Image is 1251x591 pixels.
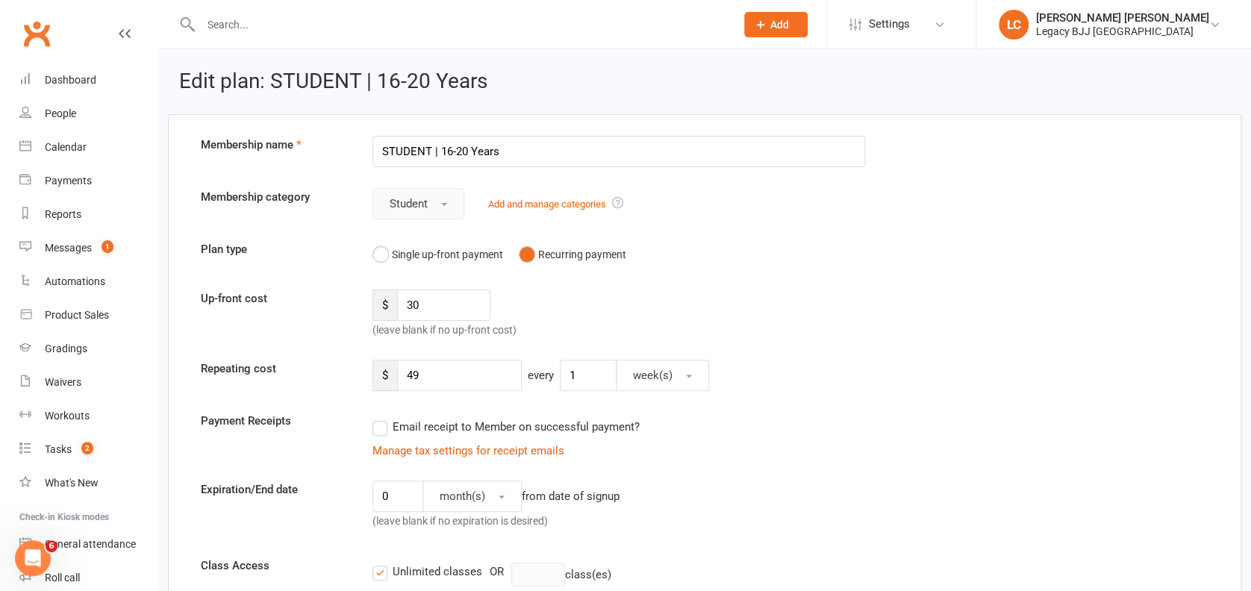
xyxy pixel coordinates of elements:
span: Add [770,19,789,31]
input: Search... [196,14,725,35]
div: Reports [45,208,81,220]
button: Recurring payment [519,240,626,269]
div: Messages [45,242,92,254]
span: month(s) [440,490,485,503]
a: Gradings [19,332,157,366]
a: Manage tax settings for receipt emails [372,444,564,457]
label: Plan type [190,240,361,258]
span: (leave blank if no up-front cost) [372,324,517,336]
div: Automations [45,275,105,287]
a: Waivers [19,366,157,399]
div: Dashboard [45,74,96,86]
a: Messages 1 [19,231,157,265]
span: Settings [869,7,910,41]
span: $ [372,290,397,321]
a: People [19,97,157,131]
div: Roll call [45,572,80,584]
label: Email receipt to Member on successful payment? [372,418,640,436]
div: every [522,360,560,391]
a: Dashboard [19,63,157,97]
label: Class Access [190,557,361,575]
label: Repeating cost [190,360,361,378]
span: week(s) [633,369,673,382]
div: Legacy BJJ [GEOGRAPHIC_DATA] [1036,25,1209,38]
div: Workouts [45,410,90,422]
input: Enter membership name [372,136,865,167]
div: Unlimited classes [393,563,482,578]
div: class(es) [511,563,611,587]
a: Payments [19,164,157,198]
a: What's New [19,466,157,500]
div: Product Sales [45,309,109,321]
div: Payments [45,175,92,187]
button: Add [744,12,808,37]
div: LC [999,10,1029,40]
button: month(s) [422,481,522,512]
a: Tasks 2 [19,433,157,466]
div: Gradings [45,343,87,354]
a: General attendance kiosk mode [19,528,157,561]
div: Waivers [45,376,81,388]
button: week(s) [616,360,709,391]
div: Calendar [45,141,87,153]
label: Membership category [190,188,361,206]
a: Automations [19,265,157,298]
div: General attendance [45,538,136,550]
label: Payment Receipts [190,412,361,430]
div: [PERSON_NAME] [PERSON_NAME] [1036,11,1209,25]
a: Calendar [19,131,157,164]
span: 1 [102,240,113,253]
span: Student [390,197,428,210]
a: Reports [19,198,157,231]
span: 6 [46,540,57,552]
div: OR [490,563,504,581]
span: $ [372,360,397,391]
button: Single up-front payment [372,240,503,269]
label: Membership name [190,136,361,154]
div: Tasks [45,443,72,455]
div: What's New [45,477,99,489]
a: Workouts [19,399,157,433]
a: Add and manage categories [488,198,606,210]
div: from date of signup [522,487,620,505]
iframe: Intercom live chat [15,540,51,576]
h2: Edit plan: STUDENT | 16-20 Years [179,70,1230,93]
label: Up-front cost [190,290,361,307]
span: (leave blank if no expiration is desired) [372,515,548,527]
a: Clubworx [18,15,55,52]
a: Product Sales [19,298,157,332]
div: People [45,107,76,119]
button: Student [372,188,464,219]
span: 2 [81,442,93,454]
label: Expiration/End date [190,481,361,498]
